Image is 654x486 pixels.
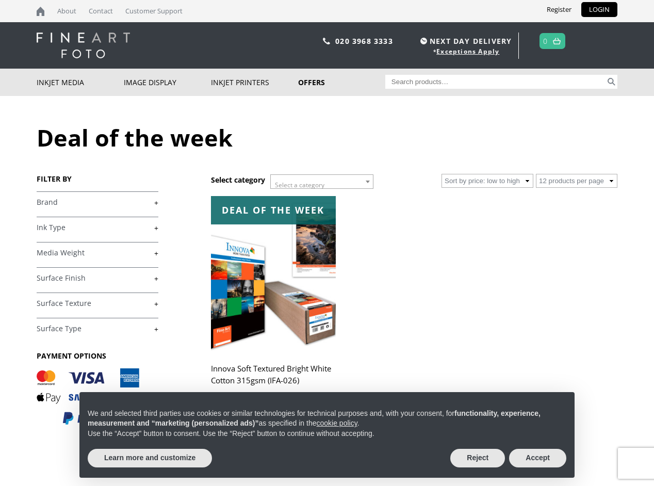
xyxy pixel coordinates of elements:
img: logo-white.svg [37,33,130,58]
a: 0 [543,34,548,48]
a: LOGIN [581,2,617,17]
a: cookie policy [317,419,357,427]
a: Image Display [124,69,211,96]
button: Learn more and customize [88,449,212,467]
img: phone.svg [323,38,330,44]
a: + [37,299,158,309]
h3: Select category [211,175,265,185]
a: Register [539,2,579,17]
select: Shop order [442,174,533,188]
a: Offers [298,69,385,96]
p: Use the “Accept” button to consent. Use the “Reject” button to continue without accepting. [88,429,566,439]
h4: Ink Type [37,217,158,237]
strong: functionality, experience, measurement and “marketing (personalized ads)” [88,409,541,428]
a: + [37,273,158,283]
div: Notice [71,384,583,486]
a: + [37,198,158,207]
a: Inkjet Media [37,69,124,96]
img: PAYMENT OPTIONS [37,368,140,426]
button: Reject [450,449,505,467]
a: 020 3968 3333 [335,36,393,46]
a: + [37,248,158,258]
input: Search products… [385,75,606,89]
h3: PAYMENT OPTIONS [37,351,158,361]
h1: Deal of the week [37,122,617,153]
button: Accept [509,449,566,467]
button: Search [606,75,617,89]
h4: Brand [37,191,158,212]
a: Deal of the week Innova Soft Textured Bright White Cotton 315gsm (IFA-026) £27.99£23.99 [211,196,336,426]
a: + [37,324,158,334]
span: NEXT DAY DELIVERY [418,35,512,47]
img: time.svg [420,38,427,44]
img: basket.svg [553,38,561,44]
h4: Surface Texture [37,293,158,313]
img: Innova Soft Textured Bright White Cotton 315gsm (IFA-026) [211,196,336,352]
h2: Innova Soft Textured Bright White Cotton 315gsm (IFA-026) [211,359,336,400]
h4: Surface Finish [37,267,158,288]
div: Deal of the week [211,196,336,224]
p: We and selected third parties use cookies or similar technologies for technical purposes and, wit... [88,409,566,429]
h4: Media Weight [37,242,158,263]
a: + [37,223,158,233]
h4: Surface Type [37,318,158,338]
a: Exceptions Apply [436,47,499,56]
span: Select a category [275,181,324,189]
a: Inkjet Printers [211,69,298,96]
h3: FILTER BY [37,174,158,184]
